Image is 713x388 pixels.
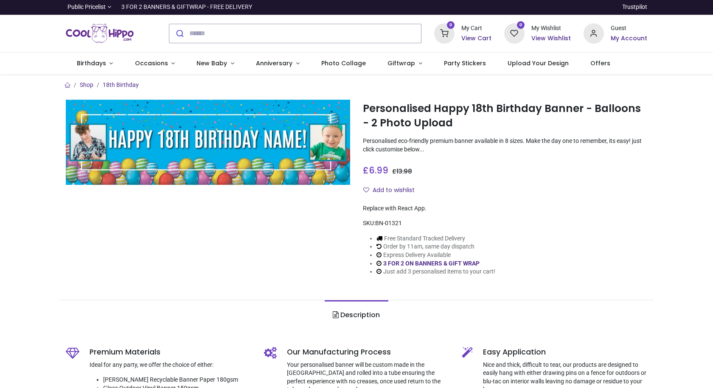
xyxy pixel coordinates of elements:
a: 18th Birthday [103,81,139,88]
span: BN-01321 [375,220,402,226]
div: Replace with React App. [363,204,647,213]
span: 13.98 [396,167,412,176]
li: Free Standard Tracked Delivery [376,234,495,243]
a: Birthdays [66,53,124,75]
a: Occasions [124,53,186,75]
a: Giftwrap [376,53,433,75]
span: Birthdays [77,59,106,67]
li: [PERSON_NAME] Recyclable Banner Paper 180gsm [103,376,251,384]
h5: Our Manufacturing Process [287,347,449,357]
span: Offers [590,59,610,67]
span: Occasions [135,59,168,67]
span: 6.99 [369,164,388,176]
span: Anniversary [256,59,292,67]
span: £ [363,164,388,176]
a: New Baby [186,53,245,75]
img: Cool Hippo [66,22,134,45]
a: Trustpilot [622,3,647,11]
span: Public Pricelist [67,3,106,11]
a: 3 FOR 2 ON BANNERS & GIFT WRAP [383,260,480,267]
h5: Premium Materials [90,347,251,357]
h5: Easy Application [483,347,647,357]
button: Submit [169,24,189,43]
div: Guest [611,24,647,33]
span: £ [392,167,412,176]
h1: Personalised Happy 18th Birthday Banner - Balloons - 2 Photo Upload [363,101,647,131]
span: New Baby [196,59,227,67]
a: View Cart [461,34,491,43]
div: My Wishlist [531,24,571,33]
a: 0 [434,29,455,36]
a: Logo of Cool Hippo [66,22,134,45]
a: Public Pricelist [66,3,111,11]
div: 3 FOR 2 BANNERS & GIFTWRAP - FREE DELIVERY [121,3,252,11]
p: Personalised eco-friendly premium banner available in 8 sizes. Make the day one to remember, its ... [363,137,647,154]
span: Photo Collage [321,59,366,67]
li: Express Delivery Available [376,251,495,260]
div: My Cart [461,24,491,33]
li: Just add 3 personalised items to your cart! [376,268,495,276]
span: Party Stickers [444,59,486,67]
a: My Account [611,34,647,43]
span: Upload Your Design [508,59,569,67]
a: View Wishlist [531,34,571,43]
i: Add to wishlist [363,187,369,193]
li: Order by 11am, same day dispatch [376,243,495,251]
img: Personalised Happy 18th Birthday Banner - Balloons - 2 Photo Upload [66,100,350,185]
button: Add to wishlistAdd to wishlist [363,183,422,198]
sup: 0 [517,21,525,29]
a: Description [325,300,388,330]
a: Anniversary [245,53,310,75]
div: SKU: [363,219,647,228]
a: 0 [504,29,525,36]
span: Giftwrap [387,59,415,67]
a: Shop [80,81,93,88]
sup: 0 [447,21,455,29]
p: Ideal for any party, we offer the choice of either: [90,361,251,369]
